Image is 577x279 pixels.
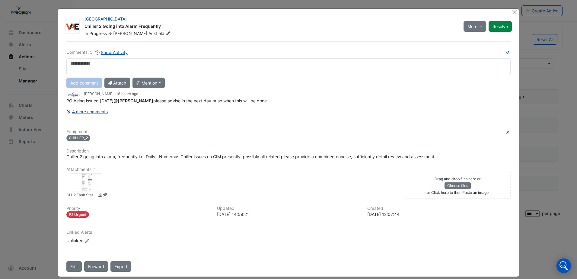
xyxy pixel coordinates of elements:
[66,98,268,103] span: PO being issued [DATE] please advise in the next day or so when this will be done.
[367,206,511,211] h6: Created
[66,261,82,272] button: Edit
[435,177,481,181] small: Drag and drop files here or
[95,49,128,56] button: Show Activity
[66,237,139,244] div: Unlinked
[489,21,512,32] button: Resolve
[367,211,511,217] div: [DATE] 12:07:44
[84,31,107,36] span: In Progress
[65,24,79,30] img: VAE Group
[84,16,127,21] a: [GEOGRAPHIC_DATA]
[116,91,138,96] span: 2025-09-09 14:59:21
[66,192,97,199] small: CH-2 Fault Status in Fault.png
[66,106,108,117] button: 4 more comments
[66,167,511,172] h6: Attachments: 1
[104,78,130,88] button: Attach
[464,21,486,32] button: More
[113,31,147,36] span: [PERSON_NAME]
[66,49,128,56] div: Comments: 5
[217,211,360,217] div: [DATE] 14:59:21
[72,173,102,191] div: CH-2 Fault Status in Fault.png
[98,192,102,199] a: Download
[66,129,511,134] h6: Equipment
[84,23,456,30] div: Chiller 2 Going into Alarm Frequently
[66,211,89,218] div: P2 Urgent
[103,192,107,199] a: Copy link to clipboard
[66,230,511,235] h6: Linked Alerts
[467,23,477,30] span: More
[84,261,108,272] button: Forward
[113,98,153,103] span: mclaydon@vaegroup.com.au [VAE Group]
[148,30,171,37] span: Ackfield
[66,154,435,159] span: Chiller 2 going into alarm, frequently i.e. Daily. Numerous Chiller issues on CIM presently, poss...
[556,258,571,273] div: Open Intercom Messenger
[66,91,81,98] img: Precision Group
[108,31,112,36] span: ->
[66,135,90,141] span: CHILLER_2
[512,9,518,15] button: Close
[217,206,360,211] h6: Updated
[427,190,489,195] small: or Click here to then Paste an image
[84,91,138,97] small: [PERSON_NAME] -
[445,182,471,189] button: Choose files
[110,261,131,272] a: Export
[66,206,210,211] h6: Priority
[132,78,165,88] button: @ Mention
[66,149,511,154] h6: Description
[85,239,89,243] fa-icon: Edit Linked Alerts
